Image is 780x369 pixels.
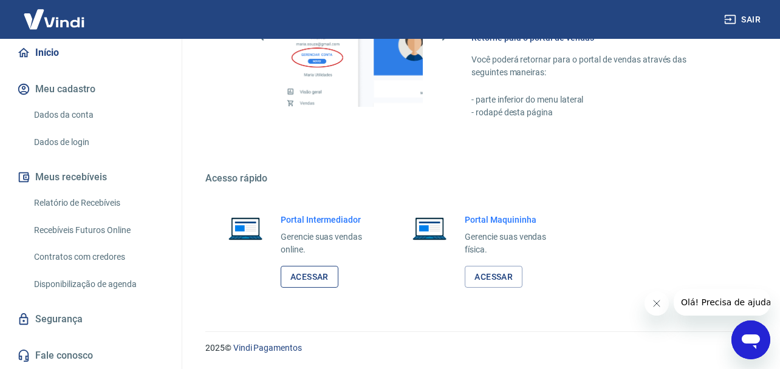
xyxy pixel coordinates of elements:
[465,266,522,288] a: Acessar
[29,103,167,127] a: Dados da conta
[205,172,751,184] h5: Acesso rápido
[465,214,552,226] h6: Portal Maquininha
[15,306,167,333] a: Segurança
[15,342,167,369] a: Fale conosco
[220,214,271,243] img: Imagem de um notebook aberto
[205,342,751,354] p: 2025 ©
[471,106,722,119] p: - rodapé desta página
[29,191,167,215] a: Relatório de Recebíveis
[15,39,167,66] a: Início
[722,8,765,31] button: Sair
[29,218,167,243] a: Recebíveis Futuros Online
[233,343,302,353] a: Vindi Pagamentos
[7,8,102,18] span: Olá! Precisa de ajuda?
[15,76,167,103] button: Meu cadastro
[281,266,338,288] a: Acessar
[15,1,94,38] img: Vindi
[471,93,722,106] p: - parte inferior do menu lateral
[465,231,552,256] p: Gerencie suas vendas física.
[404,214,455,243] img: Imagem de um notebook aberto
[281,231,368,256] p: Gerencie suas vendas online.
[29,272,167,297] a: Disponibilização de agenda
[29,130,167,155] a: Dados de login
[674,289,770,316] iframe: Mensagem da empresa
[15,164,167,191] button: Meus recebíveis
[29,245,167,269] a: Contratos com credores
[731,320,770,359] iframe: Botão para abrir a janela de mensagens
[645,291,669,316] iframe: Fechar mensagem
[281,214,368,226] h6: Portal Intermediador
[471,53,722,79] p: Você poderá retornar para o portal de vendas através das seguintes maneiras:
